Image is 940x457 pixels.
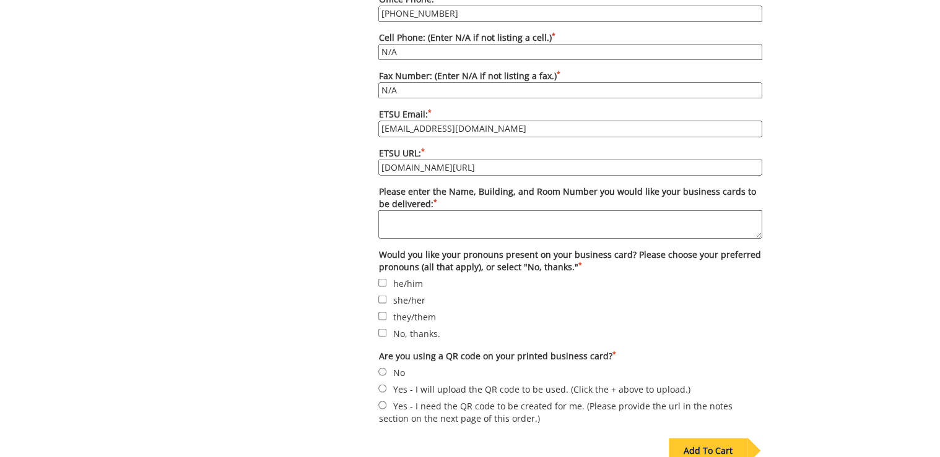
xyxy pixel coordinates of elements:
input: they/them [378,312,386,320]
label: ETSU Email: [378,108,762,137]
label: No [378,365,762,378]
label: she/her [378,293,762,306]
input: Office Phone:* [378,6,762,22]
input: ETSU URL:* [378,159,762,175]
label: Would you like your pronouns present on your business card? Please choose your preferred pronouns... [378,248,762,273]
label: Are you using a QR code on your printed business card? [378,349,762,362]
input: Yes - I will upload the QR code to be used. (Click the + above to upload.) [378,384,386,392]
textarea: Please enter the Name, Building, and Room Number you would like your business cards to be deliver... [378,210,762,238]
input: Cell Phone: (Enter N/A if not listing a cell.)* [378,44,762,60]
label: he/him [378,276,762,289]
label: No, thanks. [378,326,762,340]
input: he/him [378,278,386,286]
label: Yes - I will upload the QR code to be used. (Click the + above to upload.) [378,382,762,395]
label: ETSU URL: [378,147,762,175]
input: No [378,367,386,375]
label: Please enter the Name, Building, and Room Number you would like your business cards to be delivered: [378,185,762,238]
label: Yes - I need the QR code to be created for me. (Please provide the url in the notes section on th... [378,398,762,424]
input: No, thanks. [378,328,386,336]
input: she/her [378,295,386,303]
input: ETSU Email:* [378,121,762,137]
label: Cell Phone: (Enter N/A if not listing a cell.) [378,32,762,60]
input: Fax Number: (Enter N/A if not listing a fax.)* [378,82,762,98]
label: they/them [378,309,762,323]
input: Yes - I need the QR code to be created for me. (Please provide the url in the notes section on th... [378,401,386,409]
label: Fax Number: (Enter N/A if not listing a fax.) [378,70,762,98]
